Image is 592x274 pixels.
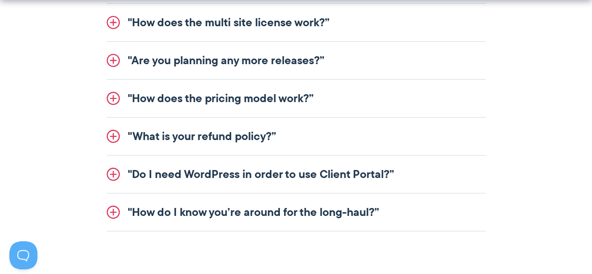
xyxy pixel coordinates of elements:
[107,42,486,79] a: "Are you planning any more releases?”
[107,4,486,41] a: "How does the multi site license work?”
[9,241,37,269] iframe: Toggle Customer Support
[107,156,486,193] a: "Do I need WordPress in order to use Client Portal?”
[107,80,486,117] a: "How does the pricing model work?”
[107,118,486,155] a: "What is your refund policy?”
[107,193,486,231] a: "How do I know you’re around for the long-haul?”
